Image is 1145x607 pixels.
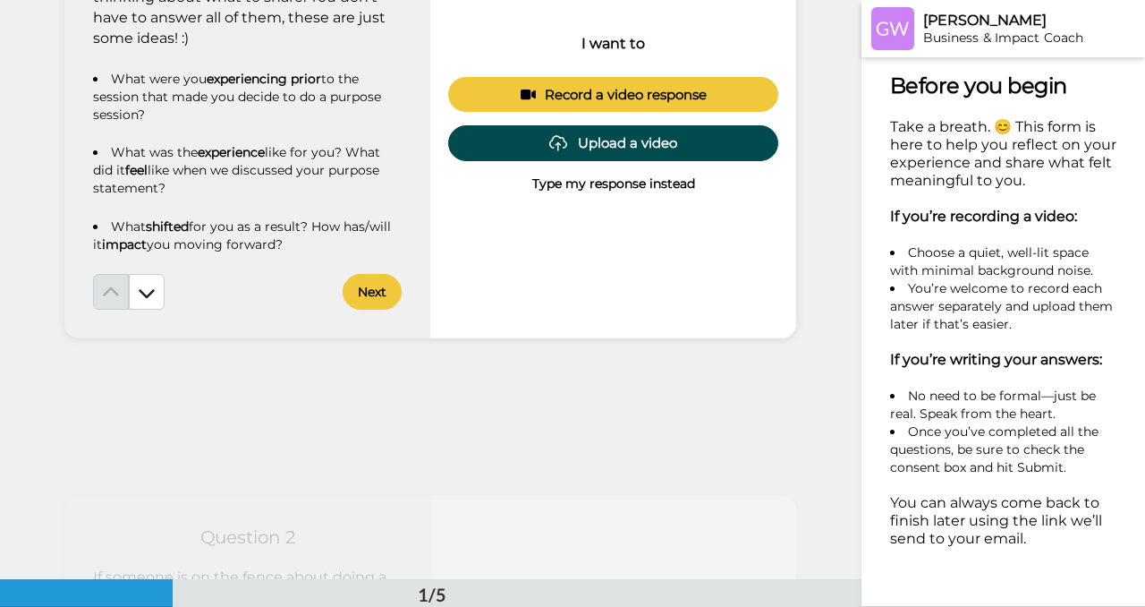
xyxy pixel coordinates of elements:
p: I want to [581,33,645,55]
span: If you’re writing your answers: [890,351,1102,368]
button: Record a video response [448,77,778,112]
button: Next [343,274,402,310]
span: No need to be formal—just be real. Speak from the heart. [890,388,1099,422]
span: What was the [111,144,198,160]
span: feel [125,162,148,178]
span: for you as a result? How has/will it [93,218,394,252]
span: You’re welcome to record each answer separately and upload them later if that’s easier. [890,280,1116,332]
span: Take a breath. 😊 This form is here to help you reflect on your experience and share what felt mea... [890,118,1120,189]
div: [PERSON_NAME] [923,12,1144,29]
span: Choose a quiet, well-lit space with minimal background noise. [890,244,1093,278]
span: What [111,218,146,235]
span: impact [102,236,147,252]
span: Before you begin [890,73,1067,98]
img: Profile Image [871,7,914,50]
p: Type my response instead [532,175,695,192]
div: Record a video response [462,85,764,104]
span: If you’re recording a video: [890,208,1077,225]
span: experiencing prior [207,71,321,87]
span: like for you? What did it [93,144,384,178]
div: Business & Impact Coach [923,30,1144,46]
span: You can always come back to finish later using the link we’ll send to your email. [890,494,1106,547]
span: experience [198,144,265,160]
span: Once you’ve completed all the questions, be sure to check the consent box and hit Submit. [890,423,1102,475]
div: 1/5 [389,582,475,607]
span: shifted [146,218,189,235]
span: What were you [111,71,207,87]
span: you moving forward? [147,236,283,252]
span: like when we discussed your purpose statement? [93,162,383,196]
button: Upload a video [448,125,778,160]
span: to the session that made you decide to do a purpose session? [93,71,385,123]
